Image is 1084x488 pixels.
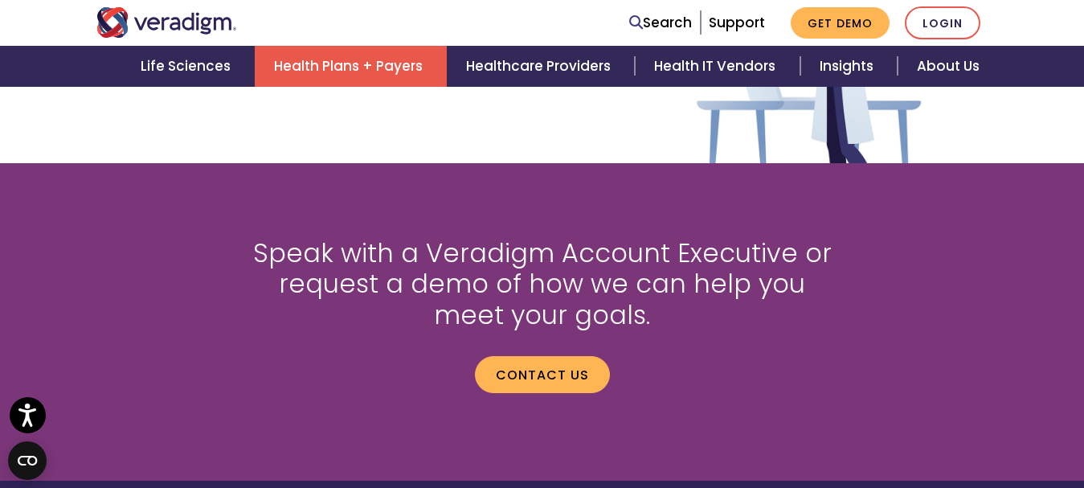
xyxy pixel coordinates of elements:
h2: Speak with a Veradigm Account Executive or request a demo of how we can help you meet your goals. [249,238,836,330]
a: Health IT Vendors [635,46,800,87]
a: Support [709,13,765,32]
a: Get Demo [791,7,890,39]
a: Life Sciences [121,46,255,87]
a: About Us [898,46,999,87]
a: Healthcare Providers [447,46,635,87]
a: Search [629,12,692,34]
button: Open CMP widget [8,441,47,480]
a: Insights [800,46,898,87]
img: Veradigm logo [96,7,237,38]
a: Contact us [475,356,610,393]
a: Health Plans + Payers [255,46,447,87]
a: Login [905,6,980,39]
